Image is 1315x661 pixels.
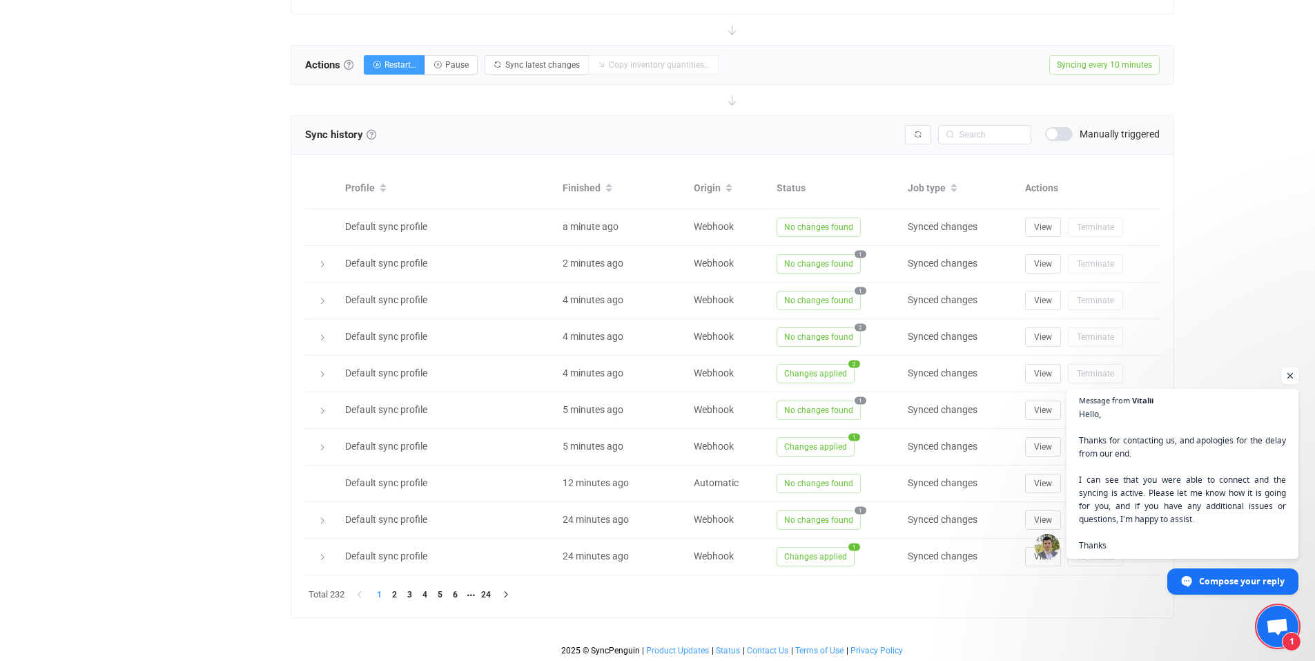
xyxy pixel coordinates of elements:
[1257,606,1298,647] div: Open chat
[687,219,770,235] div: Webhook
[1068,291,1123,310] button: Terminate
[1034,369,1052,379] span: View
[1077,222,1114,232] span: Terminate
[345,221,427,232] span: Default sync profile
[687,365,770,381] div: Webhook
[645,646,710,655] a: Product Updates
[908,404,977,415] span: Synced changes
[777,547,855,566] span: Changes applied
[445,60,469,70] span: Pause
[908,367,977,379] span: Synced changes
[1034,259,1052,269] span: View
[1034,296,1052,305] span: View
[448,587,463,602] li: 6
[712,646,714,655] span: |
[908,441,977,452] span: Synced changes
[855,323,866,331] span: 2
[1025,441,1061,452] a: View
[777,327,861,347] span: No changes found
[561,646,640,655] span: 2025 © SyncPenguin
[855,287,866,294] span: 1
[1077,369,1114,379] span: Terminate
[848,433,860,441] span: 1
[1025,474,1061,493] button: View
[1199,569,1285,593] span: Compose your reply
[425,55,478,75] button: Pause
[563,514,629,525] span: 24 minutes ago
[345,258,427,269] span: Default sync profile
[1077,296,1114,305] span: Terminate
[1025,547,1061,566] button: View
[345,367,427,379] span: Default sync profile
[848,543,860,550] span: 1
[1068,327,1123,347] button: Terminate
[716,646,740,655] span: Status
[687,439,770,454] div: Webhook
[345,514,427,525] span: Default sync profile
[1018,180,1160,196] div: Actions
[309,587,344,602] span: Total 232
[687,329,770,345] div: Webhook
[1025,291,1061,310] button: View
[505,60,580,70] span: Sync latest changes
[777,218,861,237] span: No changes found
[563,294,623,305] span: 4 minutes ago
[746,646,789,655] a: Contact Us
[1079,408,1286,552] span: Hello, Thanks for contacting us, and apologies for the delay from our end. I can see that you wer...
[563,441,623,452] span: 5 minutes ago
[1025,404,1061,415] a: View
[687,548,770,564] div: Webhook
[715,646,741,655] a: Status
[1034,405,1052,415] span: View
[1025,218,1061,237] button: View
[908,331,977,342] span: Synced changes
[1025,221,1061,232] a: View
[777,437,855,457] span: Changes applied
[1034,515,1052,525] span: View
[1025,364,1061,383] button: View
[743,646,745,655] span: |
[563,258,623,269] span: 2 minutes ago
[901,177,1018,200] div: Job type
[338,177,556,200] div: Profile
[345,294,427,305] span: Default sync profile
[908,221,977,232] span: Synced changes
[1034,222,1052,232] span: View
[1080,129,1160,139] span: Manually triggered
[305,55,353,75] span: Actions
[1282,632,1301,651] span: 1
[588,55,719,75] button: Copy inventory quantities…
[1025,477,1061,488] a: View
[402,587,418,602] li: 3
[563,221,618,232] span: a minute ago
[747,646,788,655] span: Contact Us
[433,587,448,602] li: 5
[609,60,710,70] span: Copy inventory quantities…
[908,294,977,305] span: Synced changes
[345,550,427,562] span: Default sync profile
[485,55,589,75] button: Sync latest changes
[1068,218,1123,237] button: Terminate
[387,587,402,602] li: 2
[908,550,977,562] span: Synced changes
[1034,479,1052,488] span: View
[563,331,623,342] span: 4 minutes ago
[687,402,770,418] div: Webhook
[687,512,770,528] div: Webhook
[777,401,861,420] span: No changes found
[1025,367,1061,379] a: View
[795,646,844,655] a: Terms of Use
[563,404,623,415] span: 5 minutes ago
[1068,254,1123,274] button: Terminate
[687,177,770,200] div: Origin
[855,506,866,514] span: 1
[938,125,1031,144] input: Search
[1068,364,1123,383] button: Terminate
[1025,294,1061,305] a: View
[855,396,866,404] span: 1
[777,364,855,383] span: Changes applied
[855,250,866,258] span: 1
[908,258,977,269] span: Synced changes
[1025,327,1061,347] button: View
[345,477,427,488] span: Default sync profile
